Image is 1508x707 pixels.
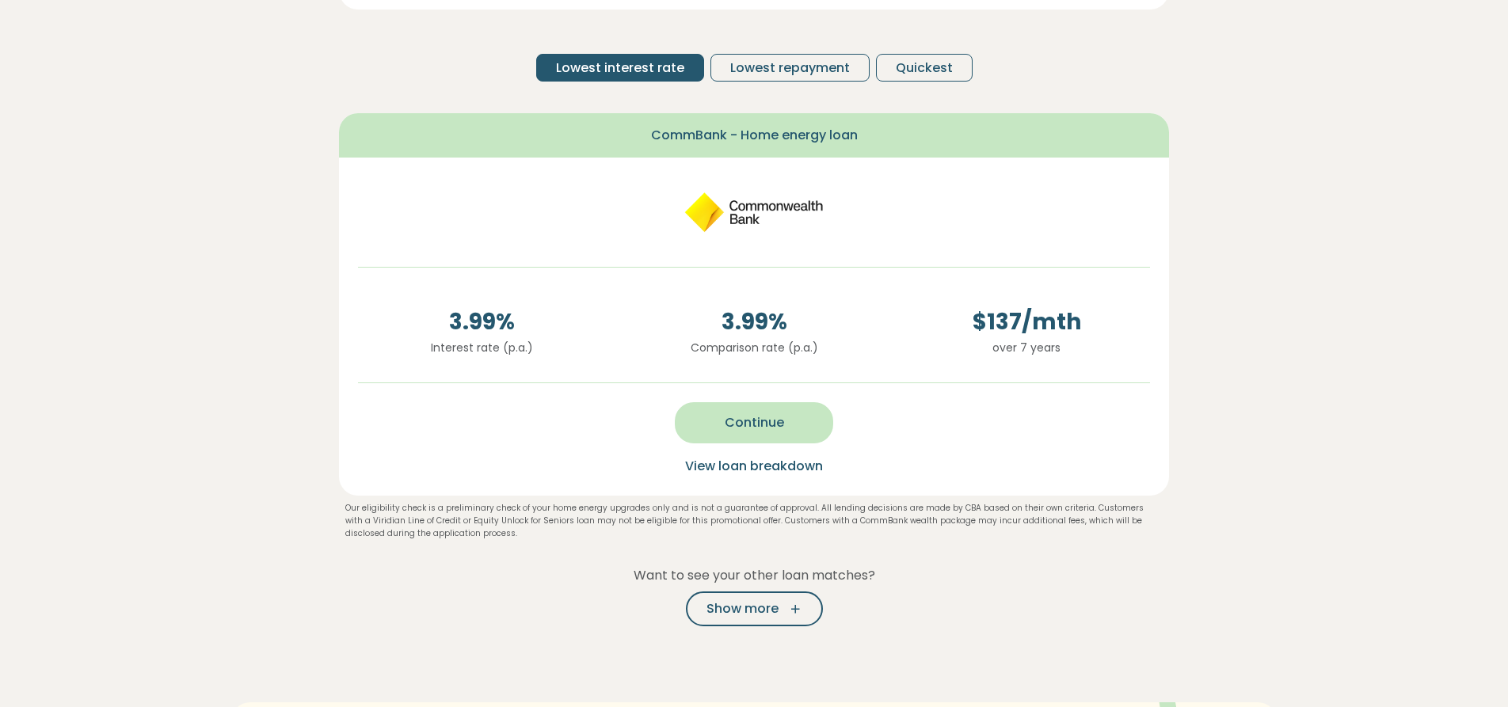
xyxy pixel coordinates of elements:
span: CommBank - Home energy loan [651,126,858,145]
img: cba logo [683,177,825,248]
button: Continue [675,402,833,443]
button: Show more [686,591,823,626]
button: Lowest repayment [710,54,870,82]
span: 3.99 % [630,306,878,339]
button: Lowest interest rate [536,54,704,82]
span: Quickest [896,59,953,78]
span: Continue [725,413,784,432]
span: View loan breakdown [685,457,823,475]
button: Quickest [876,54,973,82]
span: 3.99 % [358,306,605,339]
button: View loan breakdown [680,456,828,477]
span: Lowest repayment [730,59,850,78]
span: $ 137 /mth [903,306,1150,339]
span: Show more [706,599,779,618]
p: over 7 years [903,339,1150,356]
p: Comparison rate (p.a.) [630,339,878,356]
p: Interest rate (p.a.) [358,339,605,356]
span: Lowest interest rate [556,59,684,78]
p: Our eligibility check is a preliminary check of your home energy upgrades only and is not a guara... [345,502,1163,540]
p: Want to see your other loan matches? [339,565,1169,586]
